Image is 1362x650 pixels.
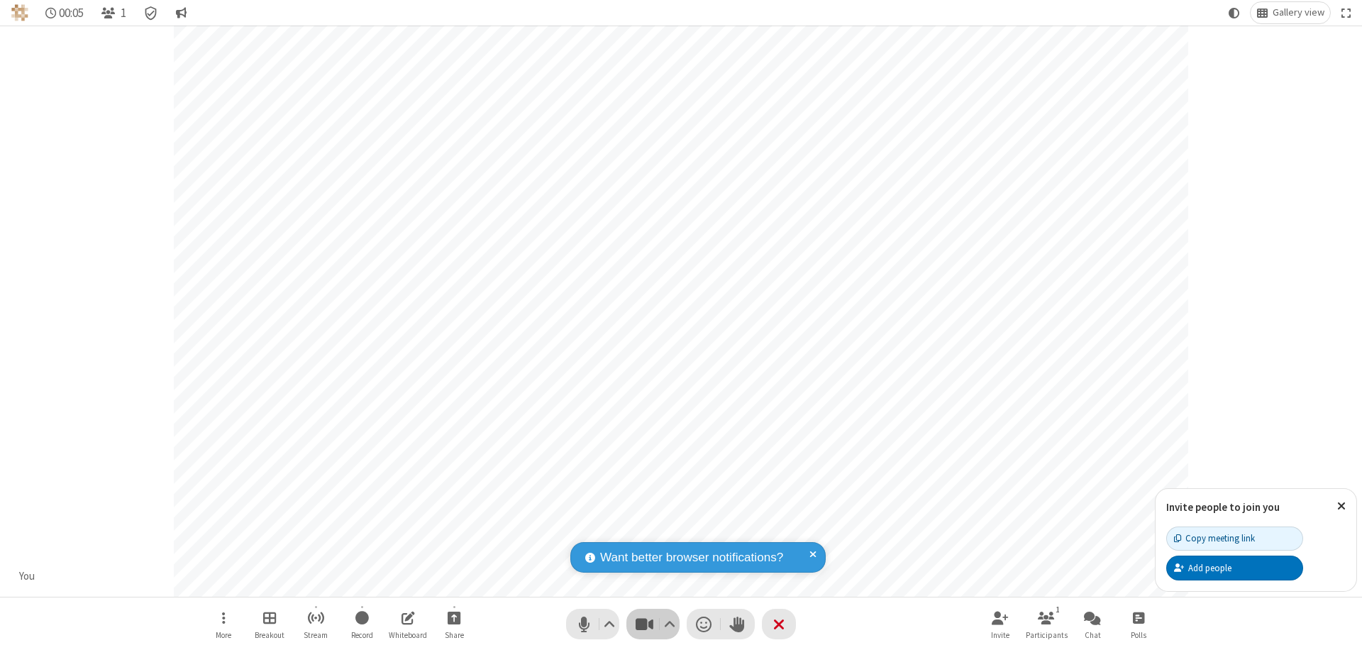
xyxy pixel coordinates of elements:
[721,609,755,639] button: Raise hand
[59,6,84,20] span: 00:05
[1251,2,1330,23] button: Change layout
[1026,631,1068,639] span: Participants
[1025,604,1068,644] button: Open participant list
[991,631,1009,639] span: Invite
[762,609,796,639] button: End or leave meeting
[202,604,245,644] button: Open menu
[660,609,680,639] button: Video setting
[1273,7,1324,18] span: Gallery view
[1174,531,1255,545] div: Copy meeting link
[248,604,291,644] button: Manage Breakout Rooms
[255,631,284,639] span: Breakout
[1166,500,1280,514] label: Invite people to join you
[1117,604,1160,644] button: Open poll
[979,604,1021,644] button: Invite participants (⌘+Shift+I)
[445,631,464,639] span: Share
[121,6,126,20] span: 1
[1085,631,1101,639] span: Chat
[600,609,619,639] button: Audio settings
[1131,631,1146,639] span: Polls
[1223,2,1246,23] button: Using system theme
[1336,2,1357,23] button: Fullscreen
[216,631,231,639] span: More
[304,631,328,639] span: Stream
[1071,604,1114,644] button: Open chat
[600,549,783,567] span: Want better browser notifications?
[1166,556,1303,580] button: Add people
[387,604,429,644] button: Open shared whiteboard
[294,604,337,644] button: Start streaming
[433,604,475,644] button: Start sharing
[626,609,680,639] button: Stop video (⌘+Shift+V)
[40,2,90,23] div: Timer
[1052,603,1064,616] div: 1
[340,604,383,644] button: Start recording
[95,2,132,23] button: Open participant list
[1166,527,1303,551] button: Copy meeting link
[1327,489,1356,524] button: Close popover
[389,631,427,639] span: Whiteboard
[14,568,40,585] div: You
[11,4,28,21] img: QA Selenium DO NOT DELETE OR CHANGE
[351,631,373,639] span: Record
[566,609,619,639] button: Mute (⌘+Shift+A)
[138,2,165,23] div: Meeting details Encryption enabled
[170,2,192,23] button: Conversation
[687,609,721,639] button: Send a reaction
